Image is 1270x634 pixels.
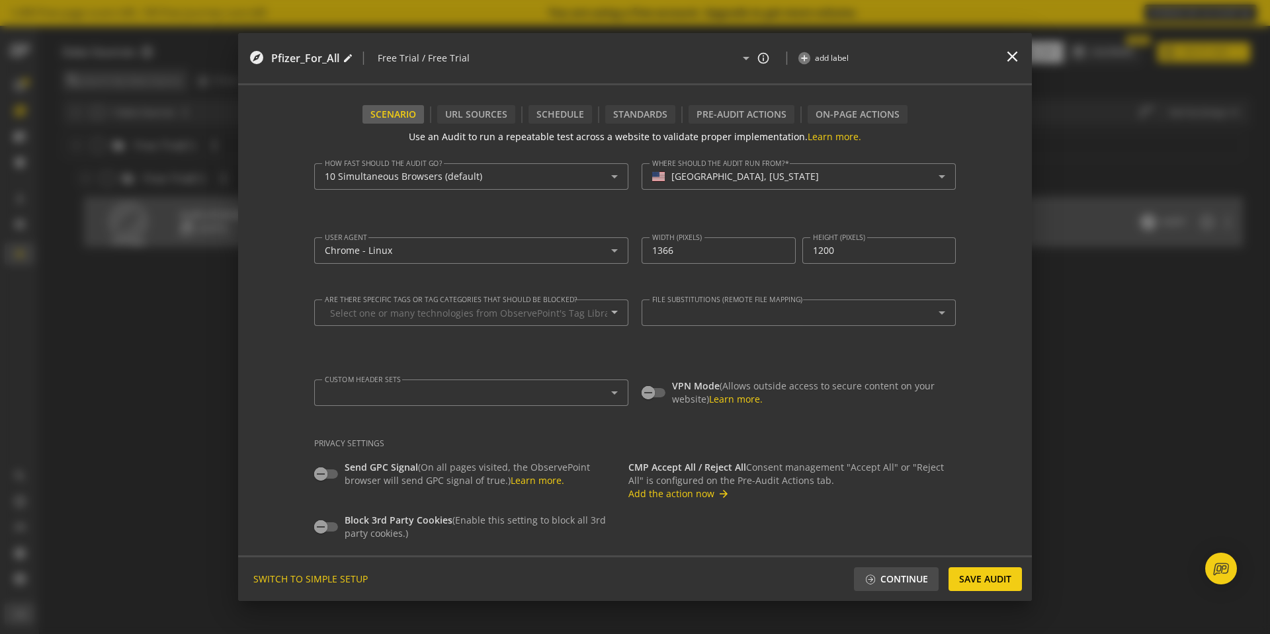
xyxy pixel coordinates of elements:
label: (Allows outside access to secure content on your website) [665,379,952,406]
mat-icon: explore [249,50,265,65]
div: Schedule [529,105,592,124]
a: Learn more. [511,474,564,487]
span: Save Audit [959,567,1011,591]
span: | [783,48,790,69]
button: Save Audit [949,567,1022,591]
mat-label: How fast should the audit go? [325,158,442,167]
op-folder-and-sub-folder-field: Free Trial / Free Trial [367,40,770,77]
span: SWITCH TO SIMPLE SETUP [253,567,368,591]
button: Add the action now [628,487,730,500]
input: Select or create new folder/sub-folder [378,50,738,66]
mat-icon: info_outline [757,52,770,65]
span: VPN Mode [672,379,720,392]
button: SWITCH TO SIMPLE SETUP [248,567,373,591]
mat-label: User agent [325,233,367,242]
div: On-Page Actions [808,105,908,124]
mat-icon: edit [343,53,353,63]
mat-label: Custom Header sets [325,374,401,383]
mat-label: File substitutions (remote file mapping) [652,295,802,304]
span: Block 3rd Party Cookies [345,514,452,526]
mat-label: Height (pixels) [813,233,865,242]
span: add label [815,52,849,63]
div: Open Intercom Messenger [1205,553,1237,584]
a: Learn more. [808,130,861,143]
label: (Enable this setting to block all 3rd party cookies.) [338,514,625,540]
button: add label [797,52,849,65]
span: Send GPC Signal [345,461,418,473]
span: Chrome - Linux [325,244,392,257]
span: CMP Accept All / Reject All [628,461,746,473]
div: [GEOGRAPHIC_DATA], [US_STATE] [671,171,819,182]
mat-icon: arrow_drop_down [599,304,630,320]
input: Select one or many technologies from ObservePoint's Tag Library to be blocked. [330,308,607,319]
span: Pfizer_For_All [271,51,339,66]
mat-icon: add_circle [797,51,812,65]
mat-icon: close [1003,48,1021,65]
div: Standards [605,105,675,124]
span: Continue [880,567,928,591]
a: Learn more. [709,393,763,405]
mat-label: Where should the audit run from? [652,158,784,167]
div: Scenario [362,105,424,124]
span: | [360,48,367,69]
button: Continue [854,567,939,591]
mat-icon: arrow_forward [718,488,730,500]
div: Consent management "Accept All" or "Reject All" is configured on the Pre-Audit Actions tab. [628,461,956,500]
div: Pre-audit Actions [689,105,794,124]
mat-icon: arrow_drop_down [738,50,753,66]
mat-label: Width (pixels) [652,233,702,242]
div: Use an Audit to run a repeatable test across a website to validate proper implementation. [409,130,861,143]
label: (On all pages visited, the ObservePoint browser will send GPC signal of true.) [338,461,625,487]
audit-editor-header-name-control: Pfizer_For_All [271,40,353,77]
span: 10 Simultaneous Browsers (default) [325,170,482,182]
h2: Privacy Settings [314,439,956,448]
mat-label: Are there specific tags or tag categories that should be blocked? [325,295,577,304]
div: URL Sources [437,105,515,124]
